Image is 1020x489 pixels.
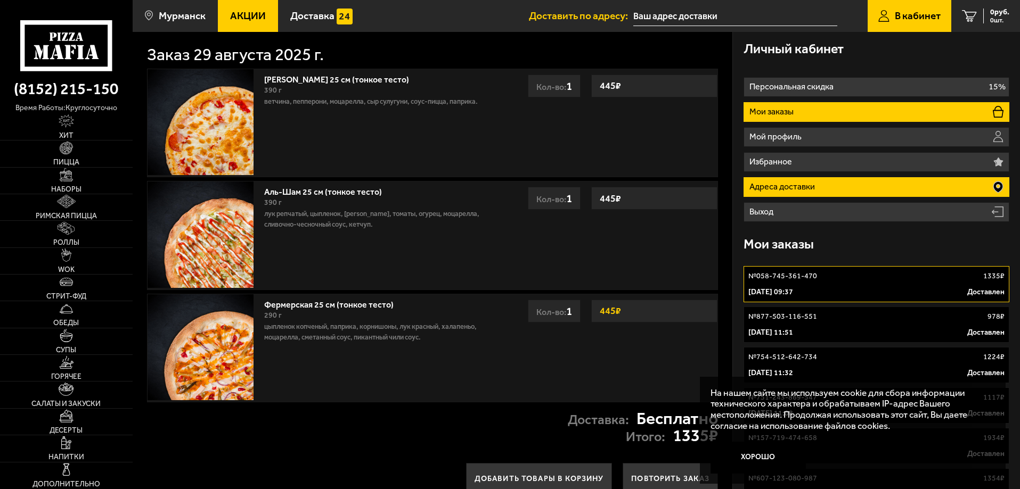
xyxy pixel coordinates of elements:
[967,287,1005,297] p: Доставлен
[264,184,393,197] a: Аль-Шам 25 см (тонкое тесто)
[748,352,817,362] p: № 754-512-642-734
[711,442,806,474] button: Хорошо
[749,132,804,141] p: Мой профиль
[744,43,844,56] h3: Личный кабинет
[749,158,795,166] p: Избранное
[264,96,497,107] p: ветчина, пепперони, моцарелла, сыр сулугуни, соус-пицца, паприка.
[264,71,420,85] a: [PERSON_NAME] 25 см (тонкое тесто)
[748,271,817,281] p: № 058-745-361-470
[990,9,1009,16] span: 0 руб.
[744,347,1009,383] a: №754-512-642-7341224₽[DATE] 11:32Доставлен
[337,9,353,24] img: 15daf4d41897b9f0e9f617042186c801.svg
[967,368,1005,378] p: Доставлен
[528,300,581,322] div: Кол-во:
[53,319,79,327] span: Обеды
[990,17,1009,23] span: 0 шт.
[744,238,814,251] h3: Мои заказы
[989,82,1006,91] p: 15%
[529,11,633,21] span: Доставить по адресу:
[53,159,79,166] span: Пицца
[50,427,83,434] span: Десерты
[633,6,837,26] input: Ваш адрес доставки
[988,311,1005,322] p: 978 ₽
[967,327,1005,338] p: Доставлен
[264,296,404,310] a: Фермерская 25 см (тонкое тесто)
[748,327,793,338] p: [DATE] 11:51
[749,107,796,116] p: Мои заказы
[749,183,818,191] p: Адреса доставки
[264,321,497,343] p: цыпленок копченый, паприка, корнишоны, лук красный, халапеньо, моцарелла, сметанный соус, пикантн...
[264,209,497,230] p: лук репчатый, цыпленок, [PERSON_NAME], томаты, огурец, моцарелла, сливочно-чесночный соус, кетчуп.
[58,266,75,273] span: WOK
[147,46,324,63] h1: Заказ 29 августа 2025 г.
[895,11,941,21] span: В кабинет
[748,368,793,378] p: [DATE] 11:32
[31,400,101,408] span: Салаты и закуски
[290,11,334,21] span: Доставка
[264,198,282,207] span: 390 г
[597,301,624,321] strong: 445 ₽
[566,79,572,93] span: 1
[748,311,817,322] p: № 877-503-116-551
[159,11,206,21] span: Мурманск
[32,480,100,488] span: Дополнительно
[597,188,624,209] strong: 445 ₽
[56,346,76,354] span: Супы
[48,453,84,461] span: Напитки
[597,76,624,96] strong: 445 ₽
[983,271,1005,281] p: 1335 ₽
[568,413,629,427] p: Доставка:
[53,239,79,246] span: Роллы
[748,287,793,297] p: [DATE] 09:37
[264,311,282,320] span: 290 г
[36,212,97,220] span: Римская пицца
[637,410,718,427] strong: Бесплатно
[528,74,581,97] div: Кол-во:
[983,352,1005,362] p: 1224 ₽
[749,208,776,216] p: Выход
[264,86,282,95] span: 390 г
[626,430,665,444] p: Итого:
[51,186,81,193] span: Наборы
[59,132,74,139] span: Хит
[566,192,572,205] span: 1
[566,304,572,318] span: 1
[744,266,1009,302] a: №058-745-361-4701335₽[DATE] 09:37Доставлен
[744,306,1009,343] a: №877-503-116-551978₽[DATE] 11:51Доставлен
[51,373,81,380] span: Горячее
[673,427,718,444] strong: 1335 ₽
[46,293,86,300] span: Стрит-фуд
[230,11,266,21] span: Акции
[528,187,581,210] div: Кол-во:
[749,82,836,91] p: Персональная скидка
[711,387,989,432] p: На нашем сайте мы используем cookie для сбора информации технического характера и обрабатываем IP...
